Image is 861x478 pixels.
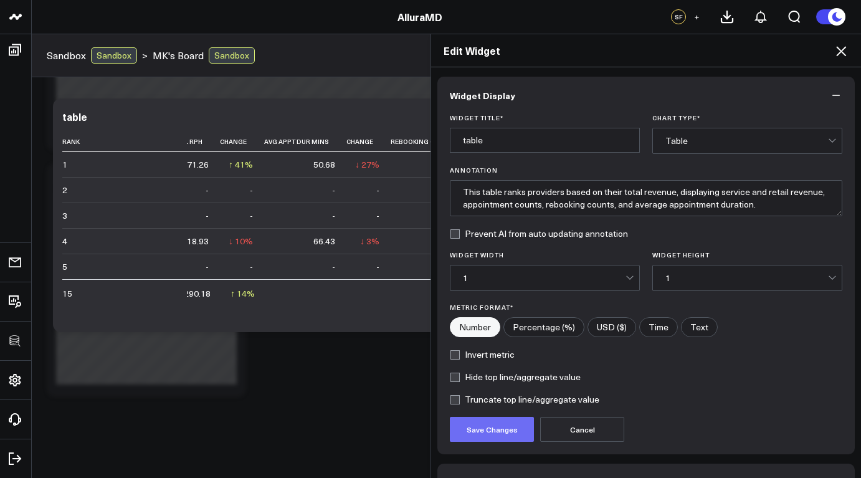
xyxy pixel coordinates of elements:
label: Widget Height [652,251,842,259]
label: Annotation [450,166,842,174]
label: Truncate top line/aggregate value [450,394,599,404]
input: Enter your widget title [450,128,640,153]
label: Prevent AI from auto updating annotation [450,229,628,239]
div: SF [671,9,686,24]
div: Table [665,136,828,146]
label: Hide top line/aggregate value [450,372,581,382]
button: Cancel [540,417,624,442]
div: 1 [463,273,626,283]
label: Widget Title * [450,114,640,122]
div: 1 [665,273,828,283]
textarea: This table ranks providers based on their total revenue, displaying service and retail revenue, a... [450,180,842,216]
a: AlluraMD [397,10,442,24]
span: Widget Display [450,90,515,100]
label: Time [639,317,678,337]
label: Chart Type * [652,114,842,122]
button: Widget Display [437,77,855,114]
label: Percentage (%) [503,317,584,337]
label: USD ($) [587,317,636,337]
h2: Edit Widget [444,44,849,57]
label: Widget Width [450,251,640,259]
label: Invert metric [450,350,515,360]
label: Number [450,317,500,337]
span: + [694,12,700,21]
button: Save Changes [450,417,534,442]
button: + [689,9,704,24]
label: Metric Format* [450,304,842,311]
label: Text [681,317,718,337]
